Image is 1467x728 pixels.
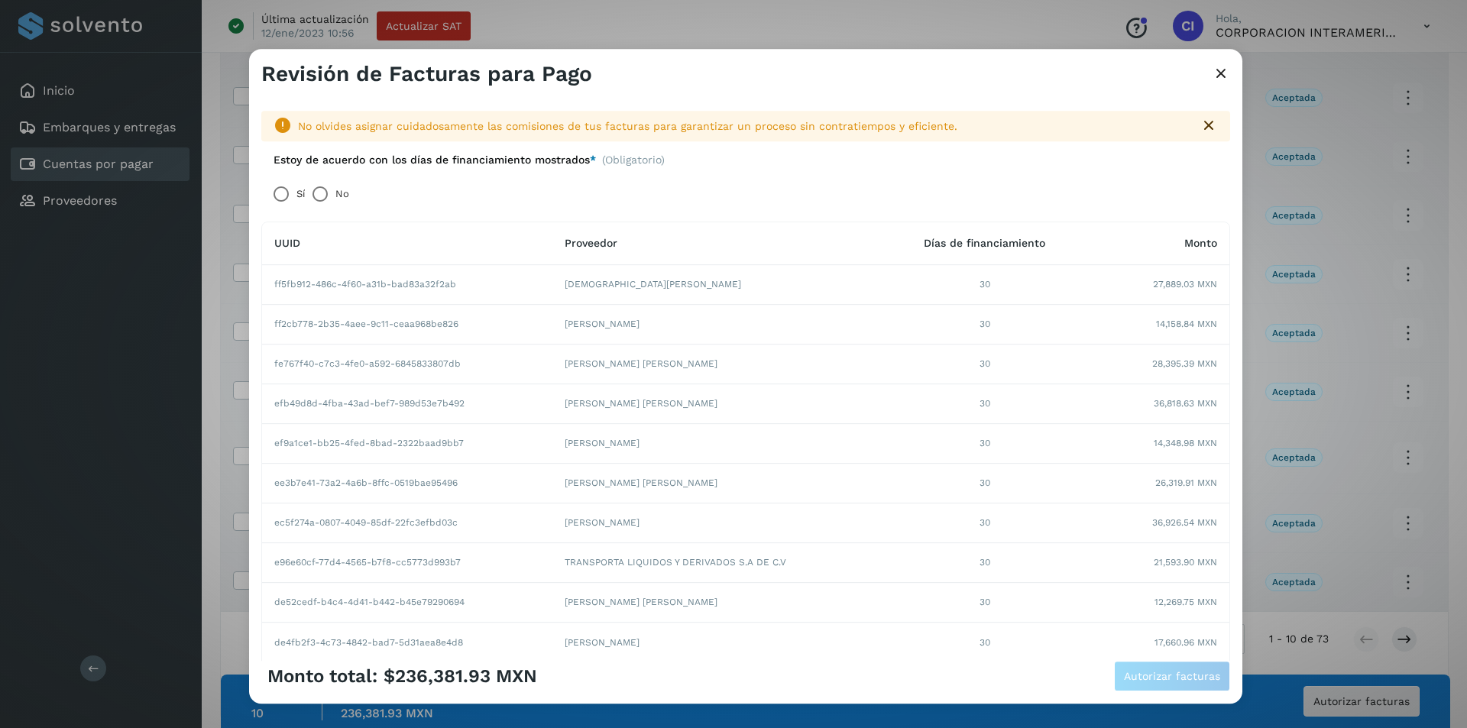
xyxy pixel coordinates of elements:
td: ee3b7e41-73a2-4a6b-8ffc-0519bae95496 [262,464,552,503]
label: Estoy de acuerdo con los días de financiamiento mostrados [274,154,596,167]
span: Proveedor [565,238,617,250]
td: 30 [886,345,1083,384]
button: Autorizar facturas [1114,661,1230,691]
span: Días de financiamiento [924,238,1045,250]
td: 30 [886,464,1083,503]
td: 30 [886,583,1083,623]
span: 28,395.39 MXN [1152,358,1217,371]
td: ff2cb778-2b35-4aee-9c11-ceaa968be826 [262,305,552,345]
h3: Revisión de Facturas para Pago [261,61,592,87]
span: UUID [274,238,300,250]
span: 14,348.98 MXN [1154,437,1217,451]
td: [PERSON_NAME] [552,424,886,464]
label: Sí [296,179,305,209]
td: e96e60cf-77d4-4565-b7f8-cc5773d993b7 [262,543,552,583]
td: 30 [886,543,1083,583]
span: 17,660.96 MXN [1154,636,1217,649]
td: [PERSON_NAME] [552,623,886,662]
div: No olvides asignar cuidadosamente las comisiones de tus facturas para garantizar un proceso sin c... [298,118,1187,134]
span: 21,593.90 MXN [1154,556,1217,570]
span: Monto [1184,238,1217,250]
span: 26,319.91 MXN [1155,477,1217,490]
td: ff5fb912-486c-4f60-a31b-bad83a32f2ab [262,265,552,305]
span: $236,381.93 MXN [384,665,537,688]
label: No [335,179,349,209]
td: 30 [886,305,1083,345]
td: [DEMOGRAPHIC_DATA][PERSON_NAME] [552,265,886,305]
span: Monto total: [267,665,377,688]
span: 12,269.75 MXN [1154,596,1217,610]
span: 36,818.63 MXN [1154,397,1217,411]
td: [PERSON_NAME] [552,503,886,543]
td: 30 [886,424,1083,464]
td: efb49d8d-4fba-43ad-bef7-989d53e7b492 [262,384,552,424]
span: 27,889.03 MXN [1153,278,1217,292]
td: [PERSON_NAME] [PERSON_NAME] [552,345,886,384]
span: (Obligatorio) [602,154,665,173]
td: ef9a1ce1-bb25-4fed-8bad-2322baad9bb7 [262,424,552,464]
td: de4fb2f3-4c73-4842-bad7-5d31aea8e4d8 [262,623,552,662]
td: TRANSPORTA LIQUIDOS Y DERIVADOS S.A DE C.V [552,543,886,583]
td: 30 [886,623,1083,662]
td: 30 [886,384,1083,424]
td: [PERSON_NAME] [PERSON_NAME] [552,384,886,424]
span: Autorizar facturas [1124,671,1220,681]
td: de52cedf-b4c4-4d41-b442-b45e79290694 [262,583,552,623]
td: [PERSON_NAME] [552,305,886,345]
span: 14,158.84 MXN [1156,318,1217,332]
td: ec5f274a-0807-4049-85df-22fc3efbd03c [262,503,552,543]
td: 30 [886,265,1083,305]
td: [PERSON_NAME] [PERSON_NAME] [552,583,886,623]
td: fe767f40-c7c3-4fe0-a592-6845833807db [262,345,552,384]
td: [PERSON_NAME] [PERSON_NAME] [552,464,886,503]
td: 30 [886,503,1083,543]
span: 36,926.54 MXN [1152,516,1217,530]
